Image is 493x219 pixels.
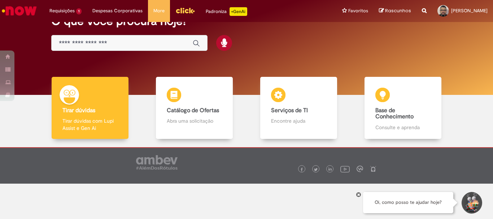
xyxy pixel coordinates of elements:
div: Oi, como posso te ajudar hoje? [363,192,453,213]
b: Base de Conhecimento [375,107,414,121]
p: +GenAi [230,7,247,16]
span: Favoritos [348,7,368,14]
a: Base de Conhecimento Consulte e aprenda [351,77,455,139]
p: Consulte e aprenda [375,124,430,131]
a: Tirar dúvidas Tirar dúvidas com Lupi Assist e Gen Ai [38,77,142,139]
button: Iniciar Conversa de Suporte [461,192,482,214]
img: click_logo_yellow_360x200.png [175,5,195,16]
p: Abra uma solicitação [167,117,222,124]
h2: O que você procura hoje? [51,15,442,27]
span: Rascunhos [385,7,411,14]
b: Tirar dúvidas [62,107,95,114]
p: Encontre ajuda [271,117,326,124]
span: [PERSON_NAME] [451,8,488,14]
img: logo_footer_naosei.png [370,166,376,172]
a: Catálogo de Ofertas Abra uma solicitação [142,77,247,139]
img: logo_footer_ambev_rotulo_gray.png [136,155,178,170]
span: Despesas Corporativas [92,7,143,14]
span: 1 [76,8,82,14]
p: Tirar dúvidas com Lupi Assist e Gen Ai [62,117,117,132]
div: Padroniza [206,7,247,16]
b: Catálogo de Ofertas [167,107,219,114]
img: ServiceNow [1,4,38,18]
span: Requisições [49,7,75,14]
img: logo_footer_linkedin.png [328,167,332,172]
span: More [153,7,165,14]
img: logo_footer_twitter.png [314,168,318,171]
img: logo_footer_workplace.png [357,166,363,172]
a: Rascunhos [379,8,411,14]
img: logo_footer_facebook.png [300,168,304,171]
img: logo_footer_youtube.png [340,164,350,174]
a: Serviços de TI Encontre ajuda [247,77,351,139]
b: Serviços de TI [271,107,308,114]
